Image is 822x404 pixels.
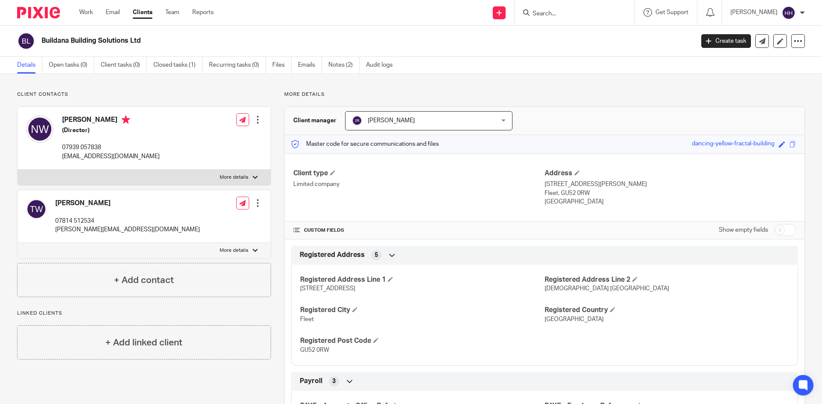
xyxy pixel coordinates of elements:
a: Closed tasks (1) [153,57,203,74]
a: Files [272,57,292,74]
span: [STREET_ADDRESS] [300,286,355,292]
span: Payroll [300,377,322,386]
p: More details [220,247,248,254]
h4: Registered Address Line 2 [545,275,789,284]
h3: Client manager [293,116,337,125]
h4: Address [545,169,796,178]
label: Show empty fields [719,226,768,234]
h4: [PERSON_NAME] [62,115,160,126]
input: Search [532,10,609,18]
a: Reports [192,8,214,17]
h4: Registered Post Code [300,336,545,345]
a: Work [79,8,93,17]
a: Client tasks (0) [101,57,147,74]
p: Client contacts [17,91,271,98]
p: Linked clients [17,310,271,317]
span: Fleet [300,316,314,322]
h4: Client type [293,169,545,178]
a: Recurring tasks (0) [209,57,266,74]
span: 3 [332,377,336,386]
a: Create task [701,34,751,48]
span: [PERSON_NAME] [368,118,415,124]
span: Registered Address [300,251,365,260]
a: Team [165,8,179,17]
i: Primary [122,115,130,124]
h4: CUSTOM FIELDS [293,227,545,234]
h2: Buildana Building Solutions Ltd [42,36,559,45]
p: [PERSON_NAME] [730,8,777,17]
span: [GEOGRAPHIC_DATA] [545,316,604,322]
p: [EMAIL_ADDRESS][DOMAIN_NAME] [62,152,160,161]
h4: + Add contact [114,274,174,287]
p: [STREET_ADDRESS][PERSON_NAME] [545,180,796,189]
p: More details [220,174,248,181]
p: Limited company [293,180,545,189]
a: Emails [298,57,322,74]
img: svg%3E [17,32,35,50]
p: Master code for secure communications and files [291,140,439,148]
div: dancing-yellow-fractal-building [692,139,774,149]
h4: Registered Address Line 1 [300,275,545,284]
a: Notes (2) [328,57,360,74]
h5: (Director) [62,126,160,135]
h4: [PERSON_NAME] [55,199,200,208]
p: More details [284,91,805,98]
a: Details [17,57,42,74]
a: Open tasks (0) [49,57,94,74]
span: 5 [375,251,378,260]
img: svg%3E [352,115,362,126]
a: Email [106,8,120,17]
p: [GEOGRAPHIC_DATA] [545,198,796,206]
img: svg%3E [26,199,47,219]
img: svg%3E [26,115,54,143]
span: [DEMOGRAPHIC_DATA] [GEOGRAPHIC_DATA] [545,286,669,292]
span: GU52 0RW [300,347,329,353]
h4: Registered City [300,306,545,315]
p: 07814 512534 [55,217,200,225]
p: [PERSON_NAME][EMAIL_ADDRESS][DOMAIN_NAME] [55,225,200,234]
a: Audit logs [366,57,399,74]
h4: + Add linked client [105,336,182,349]
a: Clients [133,8,152,17]
span: Get Support [655,9,688,15]
p: Fleet, GU52 0RW [545,189,796,198]
p: 07939 057838 [62,143,160,152]
img: svg%3E [782,6,795,20]
img: Pixie [17,7,60,18]
h4: Registered Country [545,306,789,315]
